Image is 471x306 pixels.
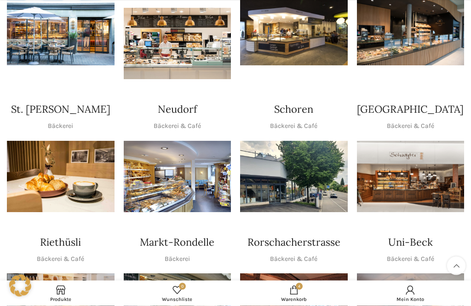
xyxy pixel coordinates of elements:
p: Bäckerei & Café [387,254,434,265]
h4: Neudorf [158,103,197,117]
div: 1 / 1 [240,141,348,213]
p: Bäckerei & Café [270,254,317,265]
a: 0 Wunschliste [119,283,236,304]
a: Mein Konto [352,283,469,304]
span: Warenkorb [240,296,348,302]
div: Meine Wunschliste [119,283,236,304]
div: 1 / 1 [124,141,231,213]
div: 1 / 1 [7,141,115,213]
h4: Rorschacherstrasse [247,236,340,250]
img: Neudorf_1 [124,141,231,213]
img: schwyter-23 [7,141,115,213]
h4: Uni-Beck [388,236,433,250]
h4: [GEOGRAPHIC_DATA] [357,103,464,117]
img: Bahnhof St. Gallen [124,8,231,80]
p: Bäckerei & Café [154,121,201,132]
p: Bäckerei [165,254,190,265]
h4: Schoren [274,103,313,117]
img: 0842cc03-b884-43c1-a0c9-0889ef9087d6 copy [240,141,348,213]
a: Produkte [2,283,119,304]
div: 1 / 1 [357,141,465,213]
h4: St. [PERSON_NAME] [11,103,110,117]
h4: Markt-Rondelle [140,236,214,250]
p: Bäckerei & Café [270,121,317,132]
span: 4 [296,283,303,290]
p: Bäckerei [48,121,73,132]
p: Bäckerei & Café [387,121,434,132]
a: Scroll to top button [447,257,465,275]
div: My cart [235,283,352,304]
span: Mein Konto [357,296,465,302]
a: 4 Warenkorb [235,283,352,304]
div: 1 / 1 [124,8,231,80]
p: Bäckerei & Café [37,254,84,265]
img: Schwyter-1800x900 [357,141,465,213]
span: Produkte [7,296,115,302]
span: Wunschliste [124,296,231,302]
span: 0 [179,283,186,290]
h4: Riethüsli [40,236,81,250]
